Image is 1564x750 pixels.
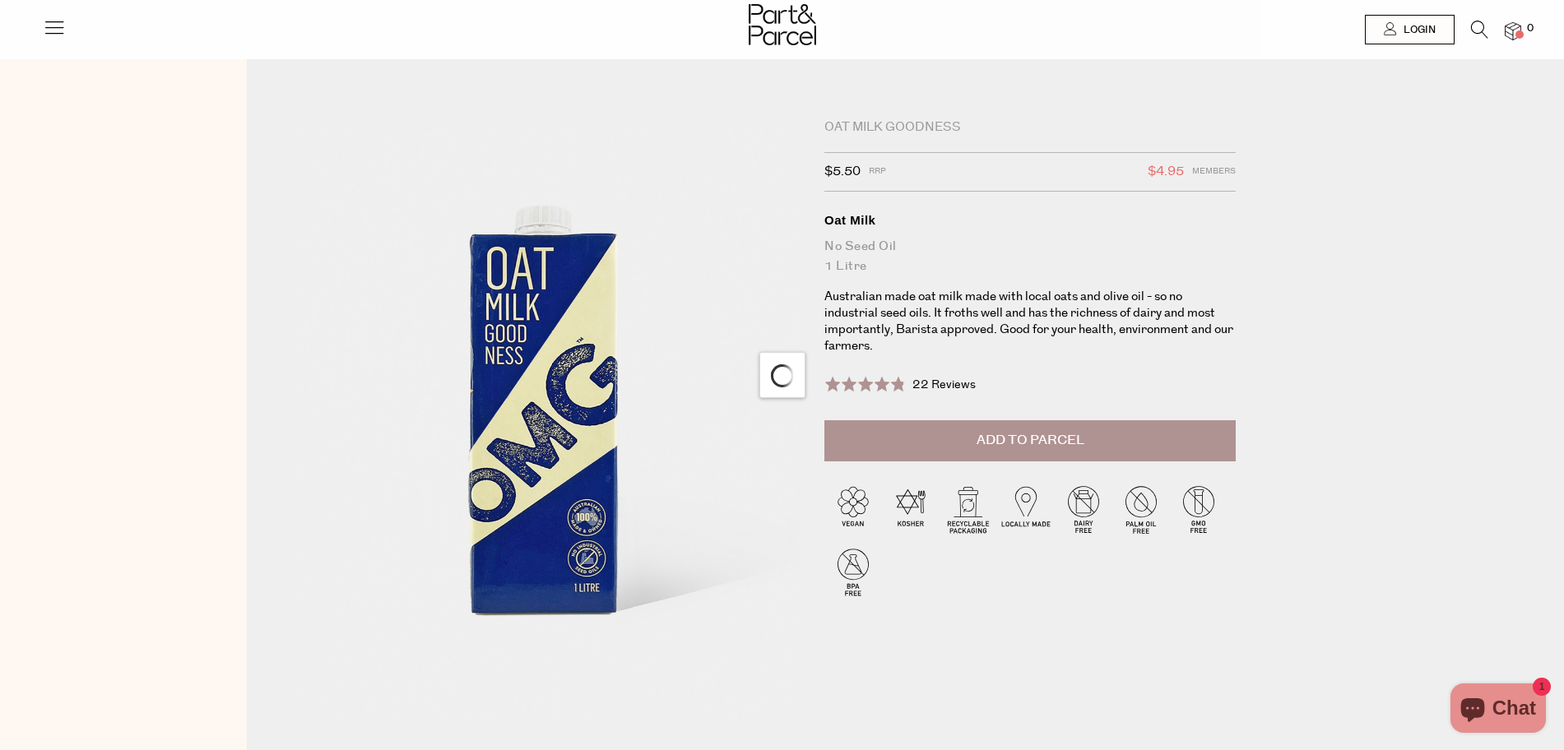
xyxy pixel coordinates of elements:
img: P_P-ICONS-Live_Bec_V11_Vegan.svg [824,480,882,538]
div: Oat Milk [824,212,1236,229]
span: RRP [869,161,886,183]
div: No Seed Oil 1 Litre [824,237,1236,276]
p: Australian made oat milk made with local oats and olive oil - so no industrial seed oils. It frot... [824,289,1236,354]
span: 0 [1523,21,1538,36]
button: Add to Parcel [824,420,1236,461]
img: P_P-ICONS-Live_Bec_V11_Kosher.svg [882,480,940,538]
img: Part&Parcel [749,4,816,45]
img: P_P-ICONS-Live_Bec_V11_BPA_Free.svg [824,543,882,600]
img: P_P-ICONS-Live_Bec_V11_Palm_Oil_Free.svg [1112,480,1170,538]
span: $5.50 [824,161,861,183]
inbox-online-store-chat: Shopify online store chat [1446,683,1551,737]
span: $4.95 [1148,161,1184,183]
a: 0 [1505,22,1521,39]
span: 22 Reviews [912,377,976,393]
img: P_P-ICONS-Live_Bec_V11_Locally_Made_2.svg [997,480,1055,538]
img: Oat Milk [296,125,800,719]
img: P_P-ICONS-Live_Bec_V11_Recyclable_Packaging.svg [940,480,997,538]
span: Login [1399,23,1436,37]
img: P_P-ICONS-Live_Bec_V11_GMO_Free.svg [1170,480,1228,538]
div: Oat Milk Goodness [824,119,1236,136]
span: Members [1192,161,1236,183]
a: Login [1365,15,1455,44]
span: Add to Parcel [977,431,1084,450]
img: P_P-ICONS-Live_Bec_V11_Dairy_Free.svg [1055,480,1112,538]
